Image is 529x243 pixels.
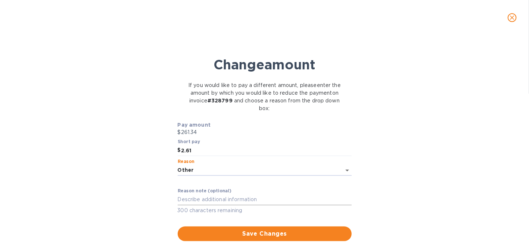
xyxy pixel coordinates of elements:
label: Short pay [178,140,200,144]
label: Reason note (optional) [178,189,231,193]
span: Save Changes [184,229,346,238]
input: Enter the amount by which you would like to reduce the payment [181,145,352,156]
div: Other [178,165,352,176]
b: Change amount [214,57,315,73]
b: Pay amount [178,122,211,128]
button: close [503,9,521,26]
p: If you would like to pay a different amount, please enter the amount by which you would like to r... [184,81,345,112]
button: Save Changes [178,226,352,241]
p: 300 characters remaining [178,206,352,215]
label: Reason [178,159,195,164]
p: $261.34 [178,128,352,136]
b: # 328799 [207,98,233,104]
div: $ [178,145,181,156]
